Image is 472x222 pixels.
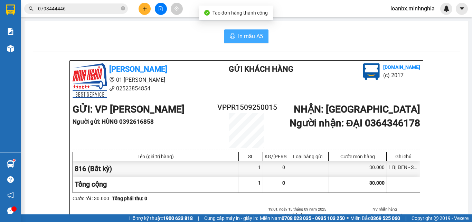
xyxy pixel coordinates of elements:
[73,63,107,98] img: logo.jpg
[387,161,420,177] div: 1 BỊ ĐEN - SẦU RIÊNG
[367,213,402,218] i: (Kí và ghi rõ họ tên)
[388,154,418,159] div: Ghi chú
[383,64,420,70] b: [DOMAIN_NAME]
[347,217,349,220] span: ⚪️
[290,117,420,129] b: Người nhận : ĐẠI 0364346178
[7,45,14,52] img: warehouse-icon
[73,161,239,177] div: 816 (Bất kỳ)
[121,6,125,12] span: close-circle
[289,154,327,159] div: Loại hàng gửi
[350,214,400,222] span: Miền Bắc
[29,6,34,11] span: search
[121,6,125,10] span: close-circle
[238,32,263,41] span: In mẫu A5
[112,196,147,201] b: Tổng phải thu: 0
[142,6,147,11] span: plus
[263,161,287,177] div: 0
[3,3,38,38] img: logo.jpg
[198,214,199,222] span: |
[240,154,261,159] div: SL
[7,192,14,198] span: notification
[204,10,210,16] span: check-circle
[73,84,201,93] li: 02523854854
[213,10,268,16] span: Tạo đơn hàng thành công
[3,24,132,33] li: 02523854854
[73,195,109,202] div: Cước rồi : 30.000
[370,215,400,221] strong: 0369 525 060
[40,5,98,13] b: [PERSON_NAME]
[109,77,115,82] span: environment
[229,65,293,73] b: Gửi khách hàng
[75,180,107,188] span: Tổng cộng
[129,214,193,222] span: Hỗ trợ kỹ thuật:
[224,29,268,43] button: printerIn mẫu A5
[109,65,167,73] b: [PERSON_NAME]
[363,63,380,80] img: logo.jpg
[258,180,261,186] span: 1
[282,180,285,186] span: 0
[459,6,465,12] span: caret-down
[349,206,421,212] li: NV nhận hàng
[40,25,45,31] span: phone
[230,33,235,40] span: printer
[7,176,14,183] span: question-circle
[3,43,115,55] b: GỬI : VP [PERSON_NAME]
[109,86,115,91] span: phone
[75,154,237,159] div: Tên (giá trị hàng)
[443,6,450,12] img: icon-new-feature
[163,215,193,221] strong: 1900 633 818
[6,5,15,15] img: logo-vxr
[204,214,258,222] span: Cung cấp máy in - giấy in:
[73,104,185,115] b: GỬI : VP [PERSON_NAME]
[3,15,132,24] li: 01 [PERSON_NAME]
[7,160,14,168] img: warehouse-icon
[330,154,385,159] div: Cước món hàng
[139,3,151,15] button: plus
[171,3,183,15] button: aim
[239,161,263,177] div: 1
[217,102,275,113] h2: VPPR1509250015
[405,214,406,222] span: |
[456,3,468,15] button: caret-down
[262,212,333,219] li: NV nhận hàng
[40,17,45,22] span: environment
[7,207,14,214] span: message
[158,6,163,11] span: file-add
[260,214,345,222] span: Miền Nam
[434,216,438,221] span: copyright
[73,76,201,84] li: 01 [PERSON_NAME]
[155,3,167,15] button: file-add
[329,161,387,177] div: 30.000
[174,6,179,11] span: aim
[265,154,285,159] div: KG/[PERSON_NAME]
[7,28,14,35] img: solution-icon
[385,4,440,13] span: loanbx.minhnghia
[282,215,345,221] strong: 0708 023 035 - 0935 103 250
[73,118,154,125] b: Người gửi : HÙNG 0392616858
[38,5,120,12] input: Tìm tên, số ĐT hoặc mã đơn
[369,180,385,186] span: 30.000
[294,104,420,115] b: NHẬN : [GEOGRAPHIC_DATA]
[262,206,333,212] li: 19:01, ngày 15 tháng 09 năm 2025
[383,71,420,80] li: (c) 2017
[13,159,15,161] sup: 1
